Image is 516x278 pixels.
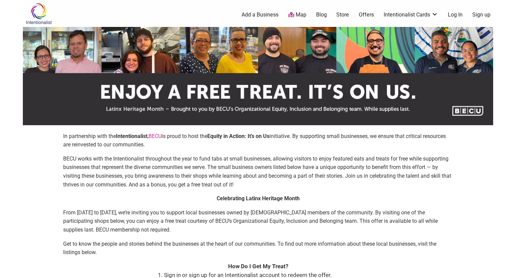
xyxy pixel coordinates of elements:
strong: How Do I Get My Treat? [228,263,288,270]
a: Log In [448,11,463,19]
p: Get to know the people and stories behind the businesses at the heart of our communities. To find... [63,240,453,257]
strong: Intentionalist [116,133,147,139]
a: Add a Business [242,11,278,19]
a: BECU [148,133,162,139]
p: BECU works with the Intentionalist throughout the year to fund tabs at small businesses, allowing... [63,154,453,189]
a: Blog [316,11,327,19]
img: Intentionalist [23,3,55,25]
p: From [DATE] to [DATE], we’re inviting you to support local businesses owned by [DEMOGRAPHIC_DATA]... [63,208,453,234]
a: Map [288,11,306,19]
strong: Equity in Action: It’s on Us [207,133,269,139]
strong: Celebrating Latinx Heritage Month [217,195,300,202]
p: In partnership with the , is proud to host the initiative. By supporting small businesses, we ens... [63,132,453,149]
a: Sign up [472,11,490,19]
a: Store [336,11,349,19]
img: sponsor logo [23,27,493,125]
a: Offers [359,11,374,19]
a: Intentionalist Cards [384,11,438,19]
